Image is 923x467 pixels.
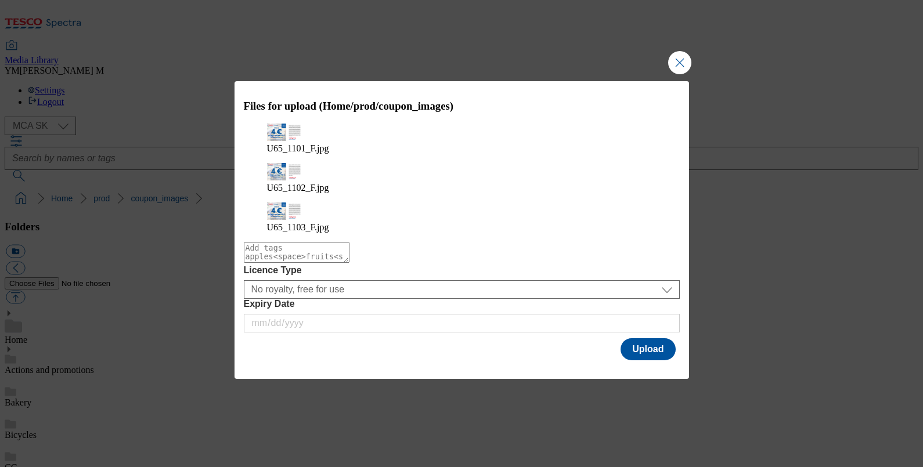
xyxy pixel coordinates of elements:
label: Licence Type [244,265,680,276]
figcaption: U65_1102_F.jpg [267,183,657,193]
figcaption: U65_1101_F.jpg [267,143,657,154]
h3: Files for upload (Home/prod/coupon_images) [244,100,680,113]
img: preview [267,163,302,180]
label: Expiry Date [244,299,680,309]
button: Close Modal [668,51,691,74]
img: preview [267,202,302,220]
figcaption: U65_1103_F.jpg [267,222,657,233]
button: Upload [621,338,675,360]
div: Modal [235,81,689,379]
img: preview [267,124,302,141]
